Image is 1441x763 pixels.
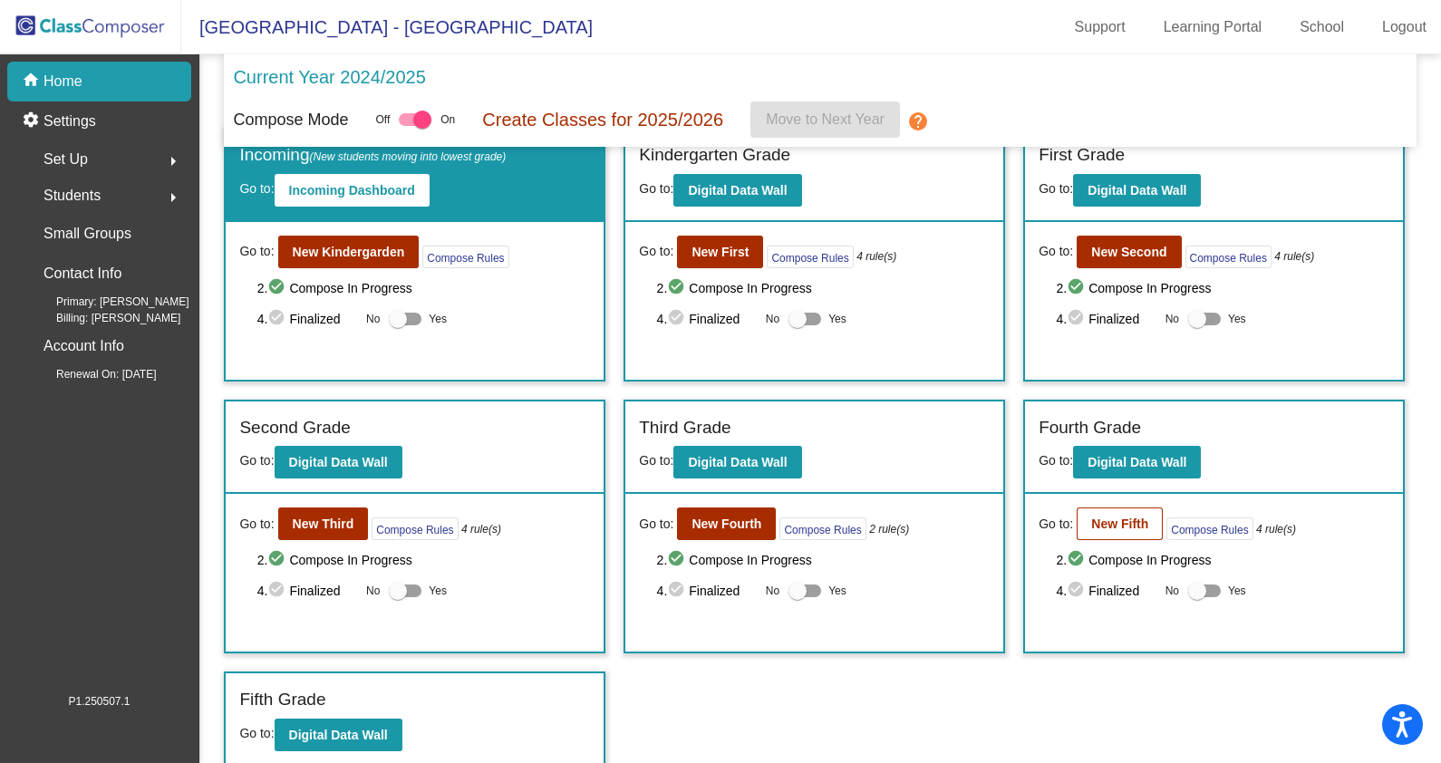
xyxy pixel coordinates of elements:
span: Move to Next Year [766,111,885,127]
span: 4. Finalized [1056,580,1156,602]
span: Go to: [239,242,274,261]
button: Digital Data Wall [673,174,801,207]
button: Compose Rules [767,246,853,268]
a: Learning Portal [1149,13,1277,42]
span: Yes [429,308,447,330]
span: Go to: [1039,181,1073,196]
mat-icon: check_circle [667,549,689,571]
button: Move to Next Year [750,101,900,138]
span: No [766,311,779,327]
mat-icon: check_circle [1067,308,1088,330]
p: Create Classes for 2025/2026 [482,106,723,133]
p: Account Info [44,333,124,359]
button: Digital Data Wall [275,719,402,751]
span: Students [44,183,101,208]
span: Off [375,111,390,128]
b: Digital Data Wall [1088,455,1186,469]
button: Compose Rules [1185,246,1272,268]
span: 4. Finalized [257,308,357,330]
span: On [440,111,455,128]
b: Digital Data Wall [289,728,388,742]
button: New Second [1077,236,1181,268]
mat-icon: check_circle [267,580,289,602]
button: Digital Data Wall [1073,174,1201,207]
span: Go to: [239,181,274,196]
b: Incoming Dashboard [289,183,415,198]
b: New Second [1091,245,1166,259]
mat-icon: settings [22,111,44,132]
span: Go to: [639,453,673,468]
span: Go to: [639,515,673,534]
mat-icon: check_circle [267,308,289,330]
b: New Fifth [1091,517,1148,531]
mat-icon: help [907,111,929,132]
span: Yes [1228,580,1246,602]
span: Renewal On: [DATE] [27,366,156,382]
span: 4. Finalized [657,580,757,602]
label: Third Grade [639,415,730,441]
button: New Fourth [677,507,776,540]
i: 2 rule(s) [869,521,909,537]
button: Digital Data Wall [275,446,402,478]
button: Compose Rules [422,246,508,268]
span: Go to: [239,726,274,740]
span: No [1165,583,1179,599]
span: (New students moving into lowest grade) [310,150,507,163]
mat-icon: arrow_right [162,187,184,208]
label: Fourth Grade [1039,415,1141,441]
mat-icon: check_circle [1067,549,1088,571]
mat-icon: home [22,71,44,92]
mat-icon: check_circle [1067,277,1088,299]
b: New Fourth [691,517,761,531]
b: Digital Data Wall [1088,183,1186,198]
span: Go to: [639,242,673,261]
span: Go to: [1039,453,1073,468]
span: 4. Finalized [257,580,357,602]
a: School [1285,13,1359,42]
b: New Third [293,517,354,531]
span: 2. Compose In Progress [257,549,591,571]
b: New First [691,245,749,259]
p: Settings [44,111,96,132]
span: 2. Compose In Progress [657,549,991,571]
mat-icon: check_circle [267,549,289,571]
b: Digital Data Wall [289,455,388,469]
p: Home [44,71,82,92]
span: Yes [429,580,447,602]
label: Fifth Grade [239,687,325,713]
button: Incoming Dashboard [275,174,430,207]
mat-icon: check_circle [667,308,689,330]
span: Yes [828,308,846,330]
mat-icon: arrow_right [162,150,184,172]
span: 2. Compose In Progress [657,277,991,299]
mat-icon: check_circle [667,580,689,602]
span: No [766,583,779,599]
span: Billing: [PERSON_NAME] [27,310,180,326]
label: Incoming [239,142,506,169]
mat-icon: check_circle [667,277,689,299]
span: No [366,311,380,327]
label: Kindergarten Grade [639,142,790,169]
span: Go to: [1039,515,1073,534]
span: No [1165,311,1179,327]
b: New Kindergarden [293,245,405,259]
p: Small Groups [44,221,131,246]
button: New Kindergarden [278,236,420,268]
span: 4. Finalized [1056,308,1156,330]
button: Digital Data Wall [1073,446,1201,478]
span: Go to: [1039,242,1073,261]
span: 2. Compose In Progress [257,277,591,299]
span: Yes [828,580,846,602]
span: Go to: [239,453,274,468]
i: 4 rule(s) [1274,248,1314,265]
button: New Third [278,507,369,540]
span: Go to: [239,515,274,534]
i: 4 rule(s) [461,521,501,537]
a: Support [1060,13,1140,42]
i: 4 rule(s) [1256,521,1296,537]
p: Contact Info [44,261,121,286]
span: Yes [1228,308,1246,330]
button: New Fifth [1077,507,1163,540]
button: Compose Rules [779,517,866,540]
span: Primary: [PERSON_NAME] [27,294,189,310]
